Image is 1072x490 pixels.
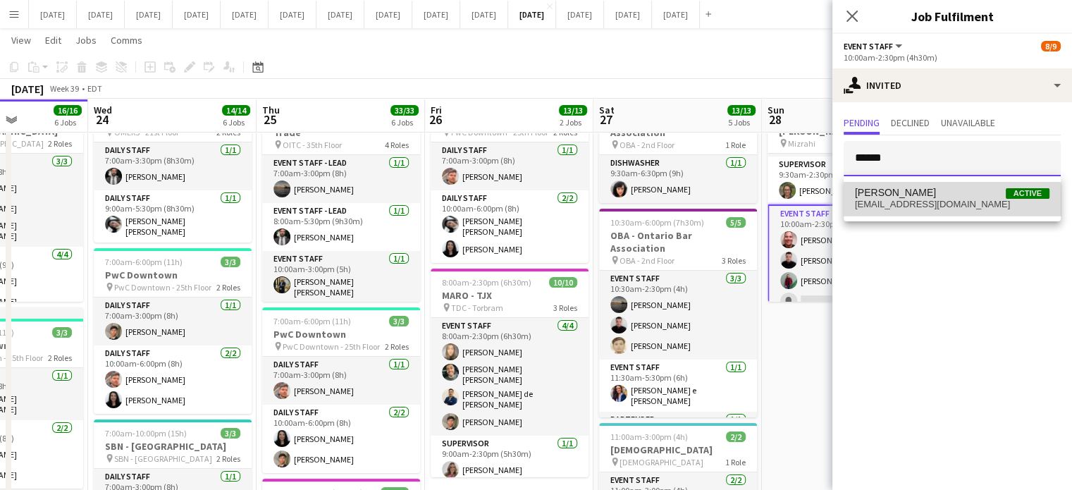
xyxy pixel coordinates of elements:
[620,140,674,150] span: OBA - 2nd Floor
[94,345,252,414] app-card-role: Daily Staff2/210:00am-6:00pm (8h)[PERSON_NAME][PERSON_NAME]
[52,327,72,338] span: 3/3
[105,257,183,267] span: 7:00am-6:00pm (11h)
[652,1,700,28] button: [DATE]
[429,111,442,128] span: 26
[610,217,704,228] span: 10:30am-6:00pm (7h30m)
[48,353,72,363] span: 2 Roles
[508,1,556,28] button: [DATE]
[316,1,364,28] button: [DATE]
[216,282,240,293] span: 2 Roles
[431,104,442,116] span: Fri
[560,117,586,128] div: 2 Jobs
[431,142,589,190] app-card-role: Daily Staff1/17:00am-3:00pm (8h)[PERSON_NAME]
[451,302,503,313] span: TDC - Torbram
[6,31,37,49] a: View
[431,318,589,436] app-card-role: Event Staff4/48:00am-2:30pm (6h30m)[PERSON_NAME][PERSON_NAME] [PERSON_NAME][PERSON_NAME] de [PERS...
[385,140,409,150] span: 4 Roles
[70,31,102,49] a: Jobs
[269,1,316,28] button: [DATE]
[855,199,1049,210] span: angelocarlotto@gmail.com
[262,104,280,116] span: Thu
[260,111,280,128] span: 25
[412,1,460,28] button: [DATE]
[77,1,125,28] button: [DATE]
[11,82,44,96] div: [DATE]
[105,428,187,439] span: 7:00am-10:00pm (15h)
[1041,41,1061,51] span: 8/9
[725,457,746,467] span: 1 Role
[390,105,419,116] span: 33/33
[114,282,211,293] span: PwC Downtown - 25th Floor
[94,440,252,453] h3: SBN - [GEOGRAPHIC_DATA]
[599,360,757,412] app-card-role: Event Staff1/111:30am-5:30pm (6h)[PERSON_NAME] e [PERSON_NAME]
[599,229,757,255] h3: OBA - Ontario Bar Association
[222,105,250,116] span: 14/14
[844,41,893,51] span: Event Staff
[364,1,412,28] button: [DATE]
[125,1,173,28] button: [DATE]
[832,68,1072,102] div: Invited
[262,307,420,473] div: 7:00am-6:00pm (11h)3/3PwC Downtown PwC Downtown - 25th Floor2 RolesDaily Staff1/17:00am-3:00pm (8...
[431,269,589,477] app-job-card: 8:00am-2:30pm (6h30m)10/10MARO - TJX TDC - Torbram3 RolesEvent Staff4/48:00am-2:30pm (6h30m)[PERS...
[262,155,420,203] app-card-role: Event Staff - Lead1/17:00am-3:00pm (8h)[PERSON_NAME]
[1006,188,1049,199] span: Active
[273,316,351,326] span: 7:00am-6:00pm (11h)
[94,190,252,243] app-card-role: Daily Staff1/19:00am-5:30pm (8h30m)[PERSON_NAME] [PERSON_NAME]
[442,277,531,288] span: 8:00am-2:30pm (6h30m)
[941,118,995,128] span: Unavailable
[553,302,577,313] span: 3 Roles
[460,1,508,28] button: [DATE]
[768,93,925,302] app-job-card: Updated9:30am-2:30pm (5h)8/9[PERSON_NAME] Mizrahi3 Roles[PERSON_NAME][PERSON_NAME][PERSON_NAME]Su...
[599,209,757,417] app-job-card: 10:30am-6:00pm (7h30m)5/5OBA - Ontario Bar Association OBA - 2nd Floor3 RolesEvent Staff3/310:30a...
[48,138,72,149] span: 2 Roles
[599,93,757,203] div: 9:30am-6:30pm (9h)1/1OBA - Ontario Bar Association OBA - 2nd Floor1 RoleDishwasher1/19:30am-6:30p...
[727,105,756,116] span: 13/13
[283,140,342,150] span: OITC - 35th Floor
[599,271,757,360] app-card-role: Event Staff3/310:30am-2:30pm (4h)[PERSON_NAME][PERSON_NAME][PERSON_NAME]
[599,412,757,460] app-card-role: Bartender1/1
[620,255,674,266] span: OBA - 2nd Floor
[221,1,269,28] button: [DATE]
[832,7,1072,25] h3: Job Fulfilment
[844,118,880,128] span: Pending
[262,251,420,303] app-card-role: Event Staff1/110:00am-3:00pm (5h)[PERSON_NAME] [PERSON_NAME]
[556,1,604,28] button: [DATE]
[597,111,615,128] span: 27
[262,328,420,341] h3: PwC Downtown
[54,105,82,116] span: 16/16
[45,34,61,47] span: Edit
[173,1,221,28] button: [DATE]
[768,157,925,204] app-card-role: Supervisor1/19:30am-2:30pm (5h)[PERSON_NAME]
[391,117,418,128] div: 6 Jobs
[844,41,904,51] button: Event Staff
[765,111,784,128] span: 28
[114,453,212,464] span: SBN - [GEOGRAPHIC_DATA]
[844,52,1061,63] div: 10:00am-2:30pm (4h30m)
[94,248,252,414] app-job-card: 7:00am-6:00pm (11h)3/3PwC Downtown PwC Downtown - 25th Floor2 RolesDaily Staff1/17:00am-3:00pm (8...
[94,104,112,116] span: Wed
[221,257,240,267] span: 3/3
[431,436,589,484] app-card-role: Supervisor1/19:00am-2:30pm (5h30m)[PERSON_NAME]
[94,142,252,190] app-card-role: Daily Staff1/17:00am-3:30pm (8h30m)[PERSON_NAME]
[92,111,112,128] span: 24
[262,93,420,302] app-job-card: 7:00am-5:30pm (10h30m)4/4OITC - Ontario International Trade OITC - 35th Floor4 RolesEvent Staff -...
[111,34,142,47] span: Comms
[54,117,81,128] div: 6 Jobs
[431,93,589,263] app-job-card: 7:00am-6:00pm (11h)3/3PwC Downtown PwC Downtown - 25th Floor2 RolesDaily Staff1/17:00am-3:00pm (8...
[559,105,587,116] span: 13/13
[832,188,1072,212] p: Click on text input to invite a crew
[855,187,936,199] span: Angelo Carlotto
[29,1,77,28] button: [DATE]
[87,83,102,94] div: EDT
[223,117,249,128] div: 6 Jobs
[788,138,815,149] span: Mizrahi
[726,217,746,228] span: 5/5
[610,431,688,442] span: 11:00am-3:00pm (4h)
[221,428,240,439] span: 3/3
